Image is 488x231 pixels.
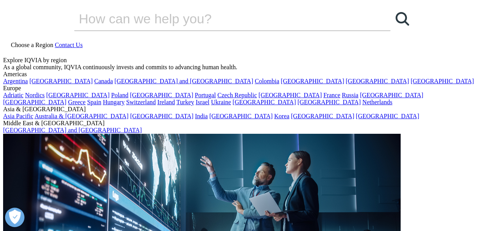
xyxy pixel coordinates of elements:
a: Czech Republic [217,92,257,98]
a: Contact Us [55,42,83,48]
a: [GEOGRAPHIC_DATA] [297,99,361,105]
a: Canada [94,78,113,84]
input: Search [74,7,368,30]
a: [GEOGRAPHIC_DATA] [360,92,423,98]
div: Europe [3,85,485,92]
a: Asia Pacific [3,113,33,119]
a: Search [391,7,414,30]
a: Argentina [3,78,28,84]
a: Russia [342,92,359,98]
div: Asia & [GEOGRAPHIC_DATA] [3,106,485,113]
a: [GEOGRAPHIC_DATA] [209,113,273,119]
a: Australia & [GEOGRAPHIC_DATA] [35,113,129,119]
a: [GEOGRAPHIC_DATA] [281,78,344,84]
a: India [195,113,208,119]
a: [GEOGRAPHIC_DATA] [3,99,66,105]
a: Portugal [195,92,216,98]
div: Americas [3,71,485,78]
a: Spain [87,99,101,105]
a: Switzerland [126,99,156,105]
span: Choose a Region [11,42,53,48]
a: France [323,92,340,98]
a: Korea [274,113,289,119]
a: Poland [111,92,128,98]
a: Turkey [176,99,194,105]
svg: Search [396,12,409,26]
div: Middle East & [GEOGRAPHIC_DATA] [3,120,485,127]
a: Israel [196,99,210,105]
a: Hungary [103,99,125,105]
a: [GEOGRAPHIC_DATA] [259,92,322,98]
a: Adriatic [3,92,23,98]
a: [GEOGRAPHIC_DATA] [46,92,109,98]
a: [GEOGRAPHIC_DATA] [291,113,354,119]
a: [GEOGRAPHIC_DATA] [130,92,193,98]
div: Explore IQVIA by region [3,57,485,64]
a: Greece [68,99,85,105]
a: [GEOGRAPHIC_DATA] [356,113,419,119]
a: [GEOGRAPHIC_DATA] [233,99,296,105]
a: [GEOGRAPHIC_DATA] [130,113,193,119]
a: Ireland [157,99,175,105]
div: As a global community, IQVIA continuously invests and commits to advancing human health. [3,64,485,71]
a: [GEOGRAPHIC_DATA] and [GEOGRAPHIC_DATA] [3,127,142,133]
a: Nordics [25,92,45,98]
a: [GEOGRAPHIC_DATA] [346,78,409,84]
a: Netherlands [362,99,392,105]
a: [GEOGRAPHIC_DATA] [30,78,93,84]
a: Colombia [255,78,279,84]
a: Ukraine [211,99,231,105]
a: [GEOGRAPHIC_DATA] and [GEOGRAPHIC_DATA] [115,78,253,84]
button: Open Preferences [5,208,24,227]
a: [GEOGRAPHIC_DATA] [411,78,474,84]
